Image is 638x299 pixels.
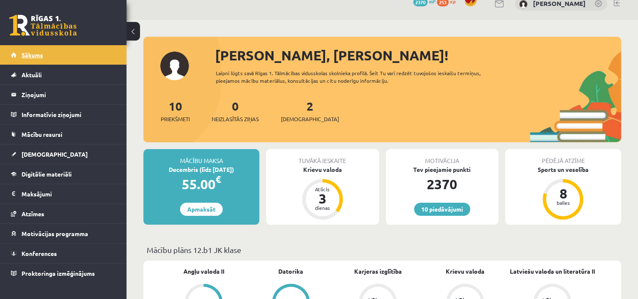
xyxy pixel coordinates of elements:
div: Motivācija [386,149,498,165]
legend: Informatīvie ziņojumi [22,105,116,124]
span: € [215,173,221,185]
div: Krievu valoda [266,165,379,174]
div: Atlicis [310,187,335,192]
div: [PERSON_NAME], [PERSON_NAME]! [215,45,621,65]
span: [DEMOGRAPHIC_DATA] [22,150,88,158]
div: dienas [310,205,335,210]
p: Mācību plāns 12.b1 JK klase [147,244,618,256]
a: Motivācijas programma [11,224,116,243]
span: Priekšmeti [161,115,190,123]
legend: Maksājumi [22,184,116,204]
span: [DEMOGRAPHIC_DATA] [281,115,339,123]
span: Atzīmes [22,210,44,217]
span: Digitālie materiāli [22,170,72,178]
span: Sākums [22,51,43,59]
span: Mācību resursi [22,130,62,138]
div: 55.00 [143,174,259,194]
span: Neizlasītās ziņas [212,115,259,123]
div: Tev pieejamie punkti [386,165,498,174]
div: Decembris (līdz [DATE]) [143,165,259,174]
span: Motivācijas programma [22,230,88,237]
a: [DEMOGRAPHIC_DATA] [11,144,116,164]
a: Angļu valoda II [183,267,224,276]
a: Ziņojumi [11,85,116,104]
a: Konferences [11,244,116,263]
a: 0Neizlasītās ziņas [212,98,259,123]
div: Mācību maksa [143,149,259,165]
a: Informatīvie ziņojumi [11,105,116,124]
a: 2[DEMOGRAPHIC_DATA] [281,98,339,123]
span: Konferences [22,250,57,257]
span: Aktuāli [22,71,42,79]
div: Tuvākā ieskaite [266,149,379,165]
span: Proktoringa izmēģinājums [22,269,95,277]
div: balles [550,200,576,205]
a: 10Priekšmeti [161,98,190,123]
div: 2370 [386,174,498,194]
a: Proktoringa izmēģinājums [11,264,116,283]
legend: Ziņojumi [22,85,116,104]
a: Rīgas 1. Tālmācības vidusskola [9,15,77,36]
a: Krievu valoda Atlicis 3 dienas [266,165,379,221]
a: Sākums [11,45,116,65]
a: Karjeras izglītība [354,267,402,276]
a: 10 piedāvājumi [414,203,470,216]
div: Pēdējā atzīme [505,149,621,165]
a: Maksājumi [11,184,116,204]
a: Mācību resursi [11,125,116,144]
a: Krievu valoda [446,267,485,276]
a: Latviešu valoda un literatūra II [510,267,595,276]
div: Sports un veselība [505,165,621,174]
a: Datorika [278,267,303,276]
div: Laipni lūgts savā Rīgas 1. Tālmācības vidusskolas skolnieka profilā. Šeit Tu vari redzēt tuvojošo... [216,69,503,84]
a: Aktuāli [11,65,116,84]
div: 3 [310,192,335,205]
a: Sports un veselība 8 balles [505,165,621,221]
div: 8 [550,187,576,200]
a: Apmaksāt [180,203,223,216]
a: Atzīmes [11,204,116,223]
a: Digitālie materiāli [11,164,116,184]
